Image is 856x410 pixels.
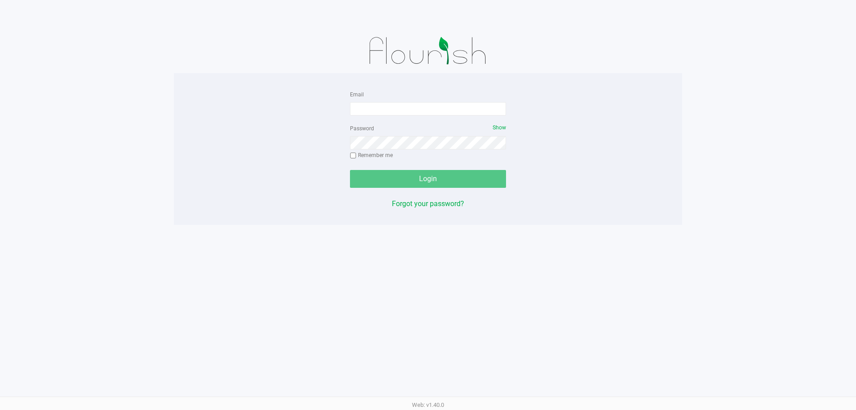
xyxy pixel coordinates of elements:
span: Show [493,124,506,131]
label: Password [350,124,374,133]
input: Remember me [350,153,356,159]
label: Remember me [350,151,393,159]
span: Web: v1.40.0 [412,402,444,408]
button: Forgot your password? [392,199,464,209]
label: Email [350,91,364,99]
